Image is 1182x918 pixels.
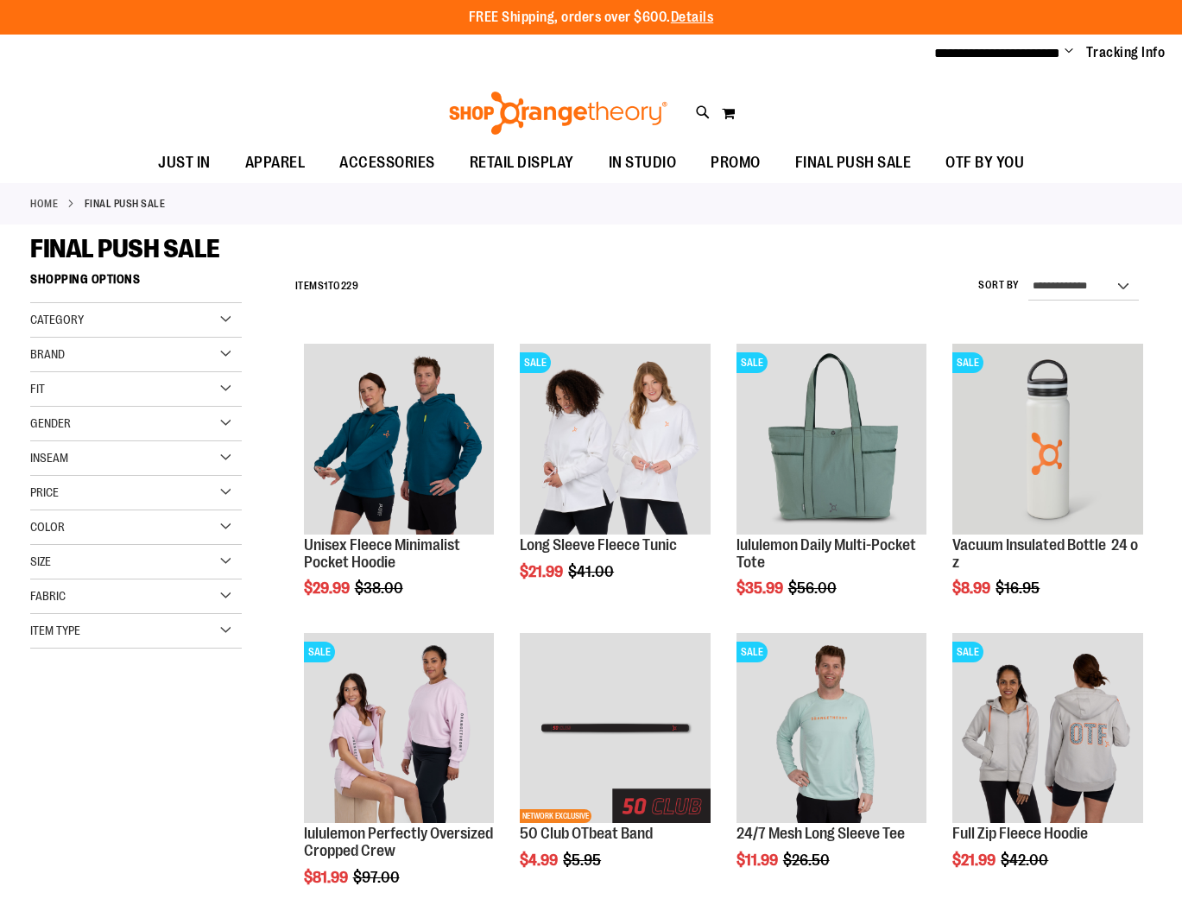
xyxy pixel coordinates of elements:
img: Vacuum Insulated Bottle 24 oz [952,344,1143,535]
strong: FINAL PUSH SALE [85,196,166,212]
span: IN STUDIO [609,143,677,182]
span: Gender [30,416,71,430]
span: PROMO [711,143,761,182]
div: product [511,335,719,624]
span: $11.99 [736,852,781,869]
img: lululemon Daily Multi-Pocket Tote [736,344,927,535]
span: SALE [736,352,768,373]
span: SALE [736,642,768,662]
a: Main View of 2024 50 Club OTBeat BandNETWORK EXCLUSIVE [520,633,711,826]
span: $8.99 [952,579,993,597]
span: Item Type [30,624,80,637]
span: Inseam [30,451,68,465]
a: lululemon Daily Multi-Pocket ToteSALE [736,344,927,537]
span: APPAREL [245,143,306,182]
div: product [728,624,936,913]
img: Unisex Fleece Minimalist Pocket Hoodie [304,344,495,535]
span: OTF BY YOU [945,143,1024,182]
img: Main Image of 1457095 [736,633,927,824]
button: Account menu [1065,44,1073,61]
span: RETAIL DISPLAY [470,143,574,182]
p: FREE Shipping, orders over $600. [469,8,714,28]
span: $41.00 [568,563,616,580]
a: Home [30,196,58,212]
a: Vacuum Insulated Bottle 24 oz [952,536,1138,571]
span: $5.95 [563,852,604,869]
span: FINAL PUSH SALE [30,234,220,263]
span: Color [30,520,65,534]
span: FINAL PUSH SALE [795,143,912,182]
a: Long Sleeve Fleece Tunic [520,536,677,554]
img: Main Image of 1457091 [952,633,1143,824]
img: lululemon Perfectly Oversized Cropped Crew [304,633,495,824]
span: SALE [952,352,983,373]
div: product [944,624,1152,913]
span: JUST IN [158,143,211,182]
span: $21.99 [520,563,566,580]
a: Full Zip Fleece Hoodie [952,825,1088,842]
span: $97.00 [353,869,402,886]
h2: Items to [295,273,359,300]
img: Shop Orangetheory [446,92,670,135]
span: SALE [304,642,335,662]
img: Main View of 2024 50 Club OTBeat Band [520,633,711,824]
span: Brand [30,347,65,361]
span: $35.99 [736,579,786,597]
div: product [944,335,1152,641]
span: NETWORK EXCLUSIVE [520,809,591,823]
a: Unisex Fleece Minimalist Pocket Hoodie [304,344,495,537]
div: product [511,624,719,913]
span: Category [30,313,84,326]
a: Product image for Fleece Long SleeveSALE [520,344,711,537]
span: SALE [952,642,983,662]
a: Vacuum Insulated Bottle 24 ozSALE [952,344,1143,537]
a: lululemon Perfectly Oversized Cropped CrewSALE [304,633,495,826]
span: Fabric [30,589,66,603]
a: Unisex Fleece Minimalist Pocket Hoodie [304,536,460,571]
div: product [295,335,503,641]
span: 1 [324,280,328,292]
div: product [728,335,936,641]
span: $4.99 [520,852,560,869]
span: 229 [341,280,359,292]
a: Tracking Info [1086,43,1166,62]
span: $56.00 [788,579,839,597]
img: Product image for Fleece Long Sleeve [520,344,711,535]
strong: Shopping Options [30,264,242,303]
span: $26.50 [783,852,832,869]
span: Size [30,554,51,568]
span: Fit [30,382,45,396]
a: lululemon Daily Multi-Pocket Tote [736,536,916,571]
a: Details [671,9,714,25]
a: 50 Club OTbeat Band [520,825,653,842]
label: Sort By [978,278,1020,293]
span: $42.00 [1001,852,1051,869]
a: 24/7 Mesh Long Sleeve Tee [736,825,905,842]
span: $81.99 [304,869,351,886]
span: $16.95 [996,579,1042,597]
span: $29.99 [304,579,352,597]
a: Main Image of 1457095SALE [736,633,927,826]
span: Price [30,485,59,499]
span: $21.99 [952,852,998,869]
span: SALE [520,352,551,373]
a: lululemon Perfectly Oversized Cropped Crew [304,825,493,859]
span: ACCESSORIES [339,143,435,182]
span: $38.00 [355,579,406,597]
a: Main Image of 1457091SALE [952,633,1143,826]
